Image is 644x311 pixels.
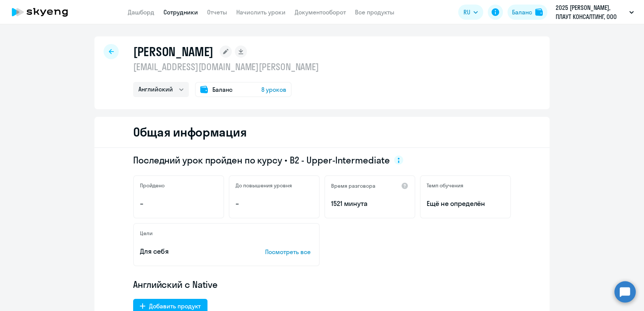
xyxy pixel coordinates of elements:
[512,8,532,17] div: Баланс
[133,154,390,166] span: Последний урок пройден по курсу • B2 - Upper-Intermediate
[207,8,227,16] a: Отчеты
[149,302,201,311] div: Добавить продукт
[295,8,346,16] a: Документооборот
[331,199,408,209] p: 1521 минута
[427,199,504,209] span: Ещё не определён
[552,3,638,21] button: 2025 [PERSON_NAME], ПЛАУТ КОНСАЛТИНГ, ООО
[265,247,313,256] p: Посмотреть все
[236,182,292,189] h5: До повышения уровня
[140,230,152,237] h5: Цели
[133,44,214,59] h1: [PERSON_NAME]
[331,182,375,189] h5: Время разговора
[236,199,313,209] p: –
[140,199,217,209] p: –
[163,8,198,16] a: Сотрудники
[355,8,394,16] a: Все продукты
[140,182,165,189] h5: Пройдено
[556,3,626,21] p: 2025 [PERSON_NAME], ПЛАУТ КОНСАЛТИНГ, ООО
[507,5,547,20] button: Балансbalance
[463,8,470,17] span: RU
[128,8,154,16] a: Дашборд
[212,85,232,94] span: Баланс
[133,278,218,291] span: Английский с Native
[140,247,242,256] p: Для себя
[236,8,286,16] a: Начислить уроки
[261,85,286,94] span: 8 уроков
[133,124,247,140] h2: Общая информация
[458,5,483,20] button: RU
[133,61,319,73] p: [EMAIL_ADDRESS][DOMAIN_NAME][PERSON_NAME]
[427,182,463,189] h5: Темп обучения
[535,8,543,16] img: balance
